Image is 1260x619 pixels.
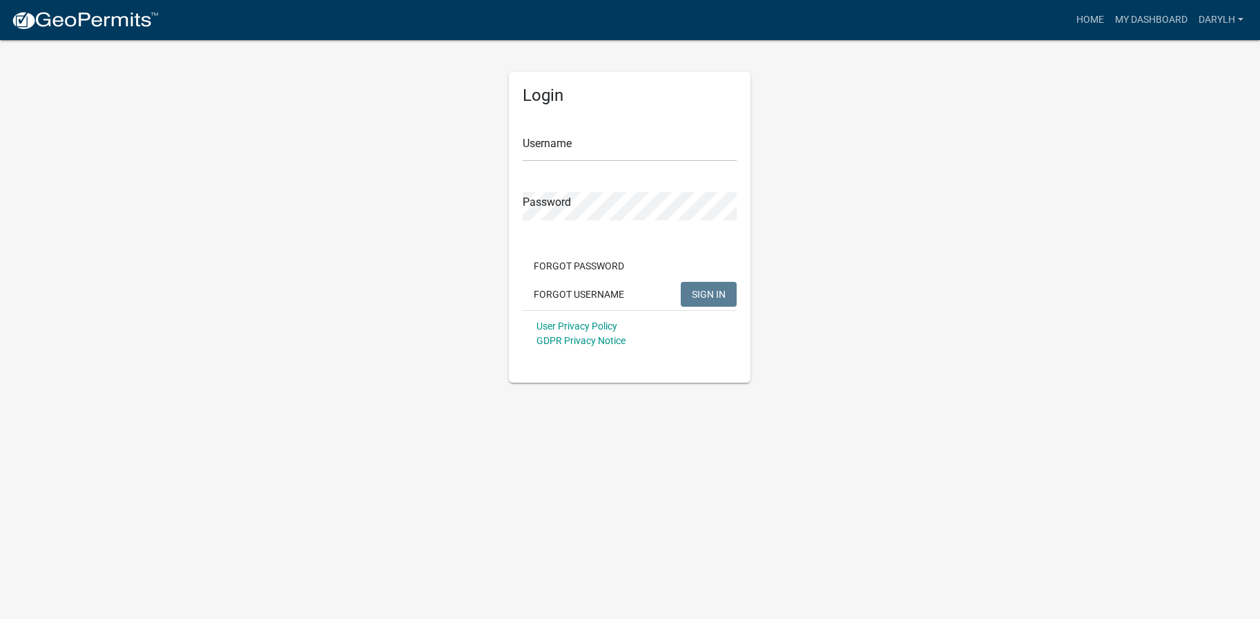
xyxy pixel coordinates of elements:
[681,282,737,307] button: SIGN IN
[523,282,635,307] button: Forgot Username
[523,254,635,278] button: Forgot Password
[1193,7,1249,33] a: darylh
[536,321,617,332] a: User Privacy Policy
[692,288,726,299] span: SIGN IN
[1071,7,1109,33] a: Home
[1109,7,1193,33] a: My Dashboard
[523,86,737,106] h5: Login
[536,335,626,346] a: GDPR Privacy Notice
